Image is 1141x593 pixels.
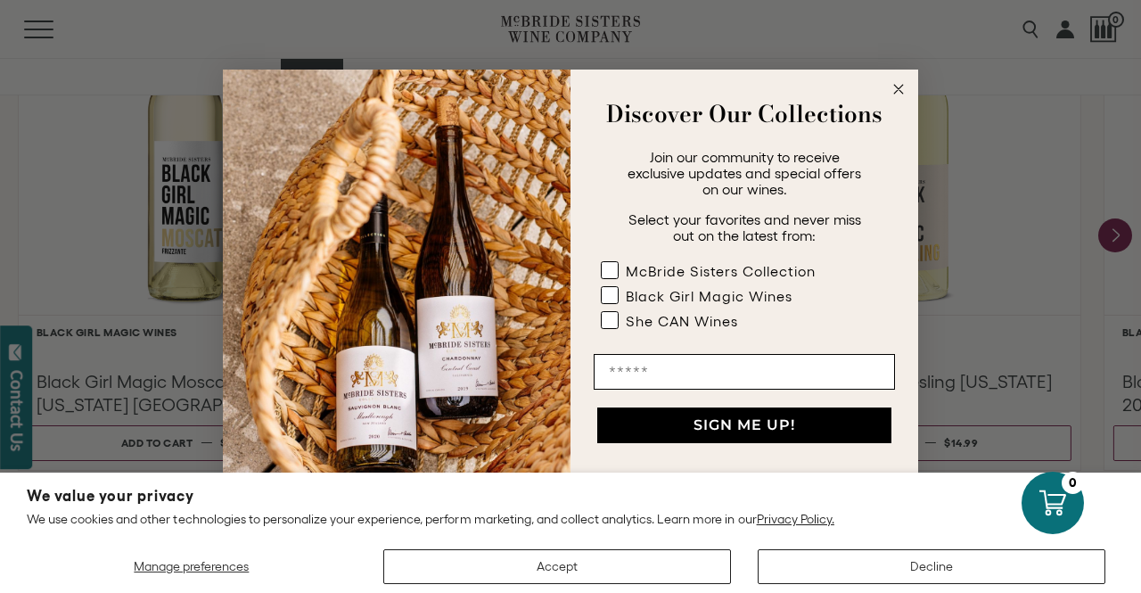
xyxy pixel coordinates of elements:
[27,511,1114,527] p: We use cookies and other technologies to personalize your experience, perform marketing, and coll...
[597,408,891,443] button: SIGN ME UP!
[594,354,895,390] input: Email
[757,512,834,526] a: Privacy Policy.
[27,549,357,584] button: Manage preferences
[27,489,1114,504] h2: We value your privacy
[628,149,861,197] span: Join our community to receive exclusive updates and special offers on our wines.
[888,78,909,100] button: Close dialog
[758,549,1105,584] button: Decline
[628,211,861,243] span: Select your favorites and never miss out on the latest from:
[223,70,570,523] img: 42653730-7e35-4af7-a99d-12bf478283cf.jpeg
[626,263,816,279] div: McBride Sisters Collection
[606,96,882,131] strong: Discover Our Collections
[626,288,792,304] div: Black Girl Magic Wines
[594,461,895,497] button: NO, THANKS
[626,313,738,329] div: She CAN Wines
[134,559,249,573] span: Manage preferences
[383,549,731,584] button: Accept
[1062,472,1084,494] div: 0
